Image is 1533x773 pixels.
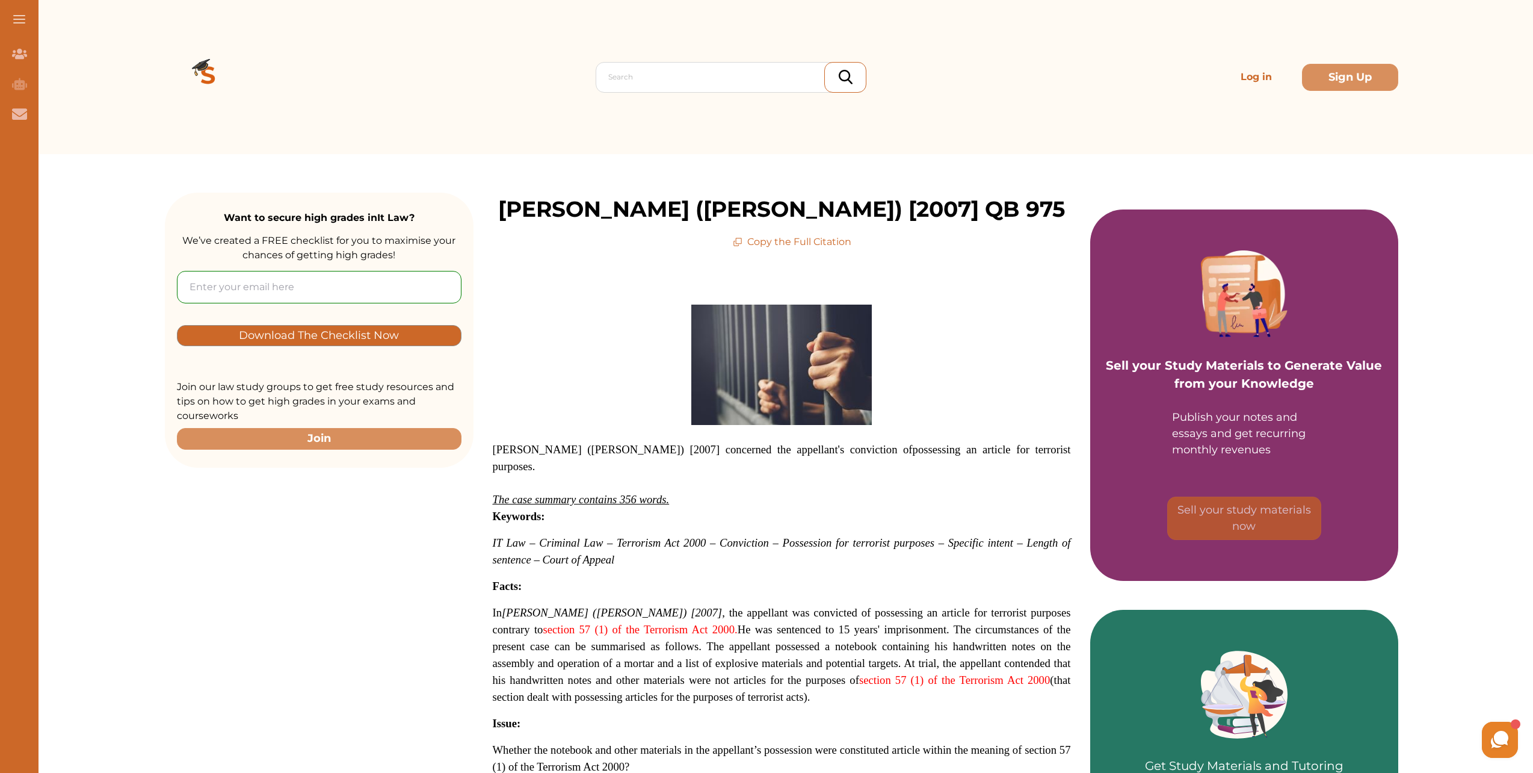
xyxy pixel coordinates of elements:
[177,271,461,303] input: Enter your email here
[493,536,1071,566] span: IT Law – Criminal Law – Terrorism Act 2000 – Conviction – Possession for terrorist purposes – Spe...
[1302,64,1398,91] button: Sign Up
[493,744,1071,773] span: Whether the notebook and other materials in the appellant’s possession were constituted article w...
[1102,332,1387,393] p: Sell your Study Materials to Generate Value from your Knowledge
[493,606,1071,703] span: In , the appellant was convicted of possessing an article for terrorist purposes contrary to He w...
[493,580,522,592] strong: Facts:
[498,193,1065,225] p: [PERSON_NAME] ([PERSON_NAME]) [2007] QB 975
[1201,651,1288,739] img: Green card image
[493,443,1071,473] span: [PERSON_NAME] ([PERSON_NAME]) [2007] concerned the appellant's conviction of
[1201,250,1288,337] img: Purple card image
[224,212,415,223] strong: Want to secure high grades in It Law ?
[239,329,399,343] p: Download The Checklist Now
[1213,65,1300,89] p: Log in
[1172,409,1316,458] div: Publish your notes and essays and get recurring monthly revenues
[177,428,461,449] button: Join
[691,305,872,425] img: AdobeStock_255110735-300x200.jpeg
[1244,719,1521,761] iframe: HelpCrunch
[493,717,521,730] strong: Issue:
[859,674,1050,686] a: section 57 (1) of the Terrorism Act 2000
[1173,502,1316,535] p: Sell your study materials now
[165,34,251,120] img: Logo
[839,70,853,84] img: search_icon
[493,493,670,506] em: The case summary contains 356 words.
[502,606,722,619] span: [PERSON_NAME] ([PERSON_NAME]) [2007]
[543,623,737,636] a: section 57 (1) of the Terrorism Act 2000.
[493,443,1071,473] span: possessing an article for terrorist purposes.
[733,235,851,249] p: Copy the Full Citation
[493,510,545,523] strong: Keywords:
[1167,497,1321,540] button: [object Object]
[177,325,461,346] button: [object Object]
[182,235,455,261] span: We’ve created a FREE checklist for you to maximise your chances of getting high grades!
[177,380,461,423] p: Join our law study groups to get free study resources and tips on how to get high grades in your ...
